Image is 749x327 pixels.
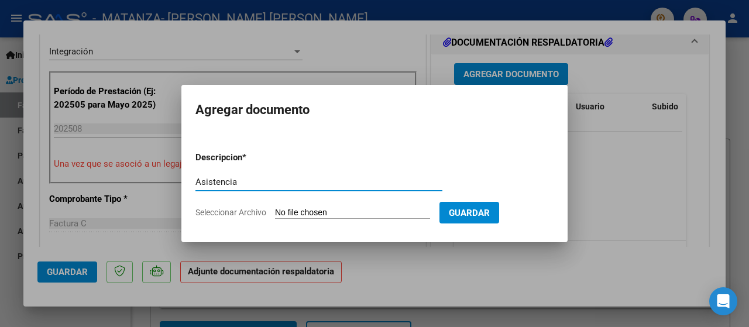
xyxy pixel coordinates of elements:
p: Descripcion [195,151,303,164]
div: Open Intercom Messenger [709,287,737,315]
button: Guardar [439,202,499,223]
h2: Agregar documento [195,99,554,121]
span: Seleccionar Archivo [195,208,266,217]
span: Guardar [449,208,490,218]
